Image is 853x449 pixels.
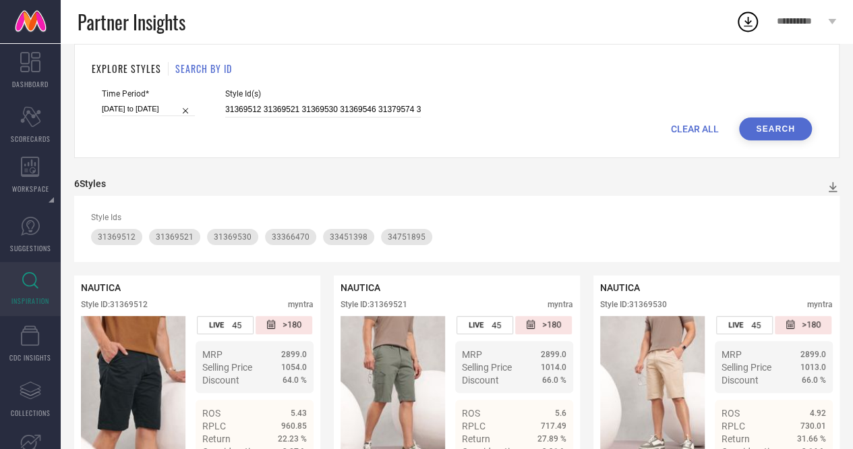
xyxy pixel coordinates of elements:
[288,300,314,309] div: myntra
[175,61,232,76] h1: SEARCH BY ID
[78,8,185,36] span: Partner Insights
[281,350,307,359] span: 2899.0
[802,375,826,385] span: 66.0 %
[341,282,380,293] span: NAUTICA
[202,375,239,386] span: Discount
[74,178,106,189] div: 6 Styles
[11,134,51,144] span: SCORECARDS
[197,316,254,334] div: Number of days the style has been live on the platform
[10,243,51,253] span: SUGGESTIONS
[600,300,667,309] div: Style ID: 31369530
[722,349,742,360] span: MRP
[81,282,121,293] span: NAUTICA
[202,362,252,373] span: Selling Price
[98,232,136,242] span: 31369512
[462,421,486,431] span: RPLC
[537,434,566,444] span: 27.89 %
[800,421,826,431] span: 730.01
[736,9,760,34] div: Open download list
[9,352,51,363] span: CDC INSIGHTS
[283,319,301,331] span: >180
[722,362,771,373] span: Selling Price
[515,316,572,334] div: Number of days since the style was first listed on the platform
[810,408,826,418] span: 4.92
[541,421,566,431] span: 717.49
[214,232,252,242] span: 31369530
[555,408,566,418] span: 5.6
[272,232,310,242] span: 33366470
[388,232,425,242] span: 34751895
[469,321,483,329] span: LIVE
[12,79,49,89] span: DASHBOARD
[800,363,826,372] span: 1013.0
[225,102,421,117] input: Enter comma separated style ids e.g. 12345, 67890
[225,89,421,99] span: Style Id(s)
[542,319,561,331] span: >180
[541,363,566,372] span: 1014.0
[281,363,307,372] span: 1054.0
[330,232,367,242] span: 33451398
[492,320,501,330] span: 45
[462,362,512,373] span: Selling Price
[807,300,833,309] div: myntra
[462,349,482,360] span: MRP
[209,321,224,329] span: LIVE
[291,408,307,418] span: 5.43
[728,321,743,329] span: LIVE
[457,316,513,334] div: Number of days the style has been live on the platform
[548,300,573,309] div: myntra
[11,408,51,418] span: COLLECTIONS
[102,89,195,99] span: Time Period*
[722,433,750,444] span: Return
[12,184,49,194] span: WORKSPACE
[11,296,49,306] span: INSPIRATION
[202,433,231,444] span: Return
[462,433,490,444] span: Return
[716,316,773,334] div: Number of days the style has been live on the platform
[722,421,745,431] span: RPLC
[92,61,161,76] h1: EXPLORE STYLES
[739,117,812,140] button: Search
[232,320,241,330] span: 45
[256,316,312,334] div: Number of days since the style was first listed on the platform
[202,349,223,360] span: MRP
[775,316,831,334] div: Number of days since the style was first listed on the platform
[600,282,640,293] span: NAUTICA
[722,375,759,386] span: Discount
[751,320,761,330] span: 45
[797,434,826,444] span: 31.66 %
[102,102,195,116] input: Select time period
[91,213,823,222] div: Style Ids
[281,421,307,431] span: 960.85
[671,124,719,134] span: CLEAR ALL
[722,408,740,419] span: ROS
[802,319,821,331] span: >180
[341,300,407,309] div: Style ID: 31369521
[202,408,220,419] span: ROS
[81,300,148,309] div: Style ID: 31369512
[283,375,307,385] span: 64.0 %
[202,421,226,431] span: RPLC
[542,375,566,385] span: 66.0 %
[462,408,480,419] span: ROS
[278,434,307,444] span: 22.23 %
[156,232,194,242] span: 31369521
[800,350,826,359] span: 2899.0
[541,350,566,359] span: 2899.0
[462,375,499,386] span: Discount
